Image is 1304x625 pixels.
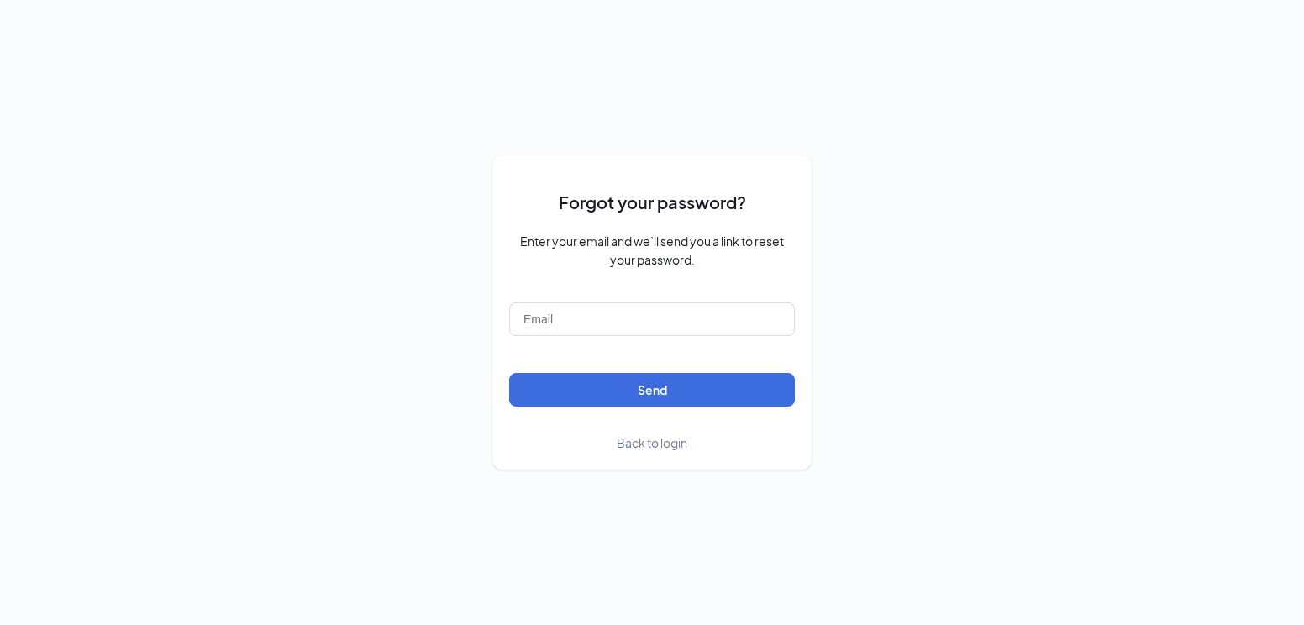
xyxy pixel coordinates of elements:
input: Email [509,302,795,336]
span: Enter your email and we’ll send you a link to reset your password. [509,232,795,269]
span: Forgot your password? [559,189,746,215]
span: Back to login [617,435,687,450]
a: Back to login [617,433,687,453]
button: Send [509,373,795,407]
